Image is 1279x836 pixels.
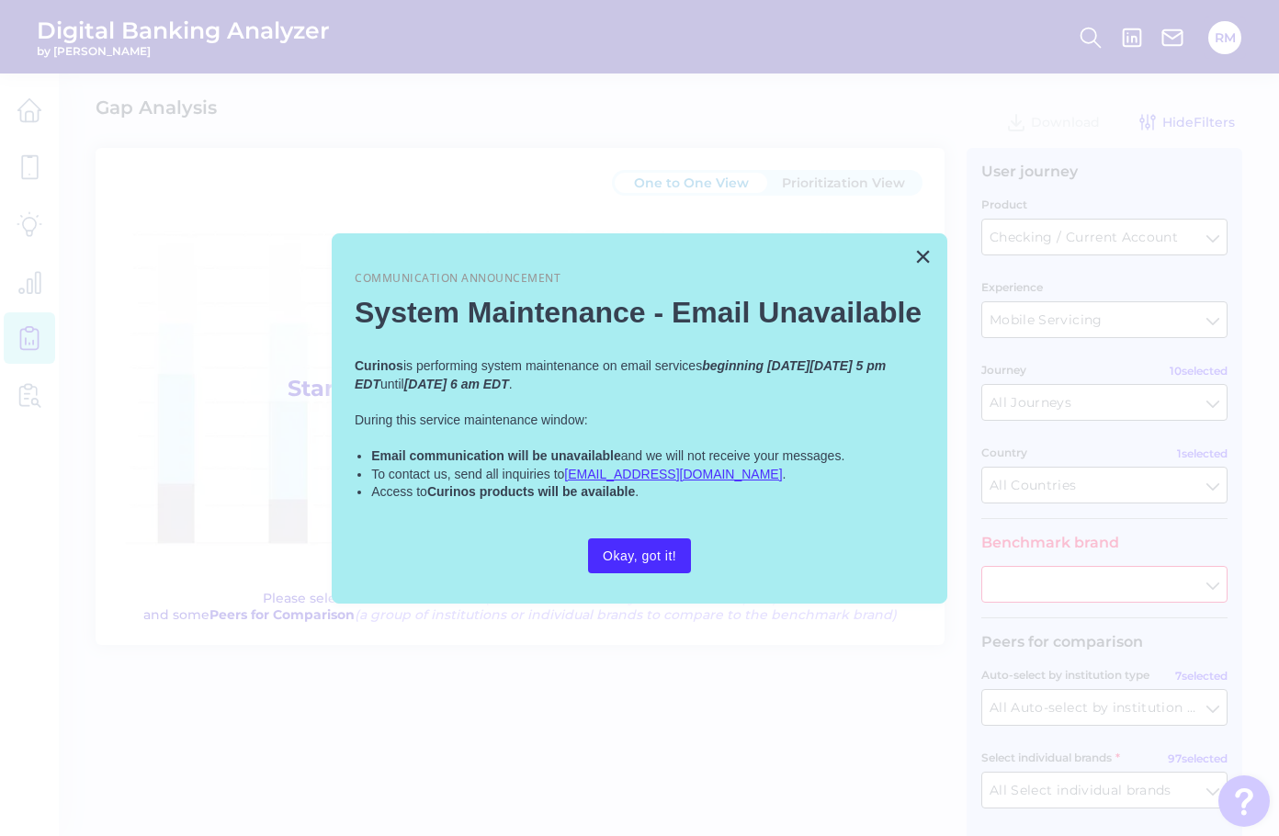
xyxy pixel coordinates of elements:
[371,484,427,499] span: Access to
[355,271,924,287] p: Communication Announcement
[355,412,924,430] p: During this service maintenance window:
[403,358,702,373] span: is performing system maintenance on email services
[355,358,889,391] em: beginning [DATE][DATE] 5 pm EDT
[588,538,691,573] button: Okay, got it!
[564,467,782,481] a: [EMAIL_ADDRESS][DOMAIN_NAME]
[404,377,509,391] em: [DATE] 6 am EDT
[427,484,635,499] strong: Curinos products will be available
[635,484,639,499] span: .
[783,467,787,481] span: .
[371,448,621,463] strong: Email communication will be unavailable
[914,242,932,271] button: Close
[371,467,564,481] span: To contact us, send all inquiries to
[380,377,404,391] span: until
[355,358,403,373] strong: Curinos
[509,377,513,391] span: .
[621,448,845,463] span: and we will not receive your messages.
[355,295,924,330] h2: System Maintenance - Email Unavailable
